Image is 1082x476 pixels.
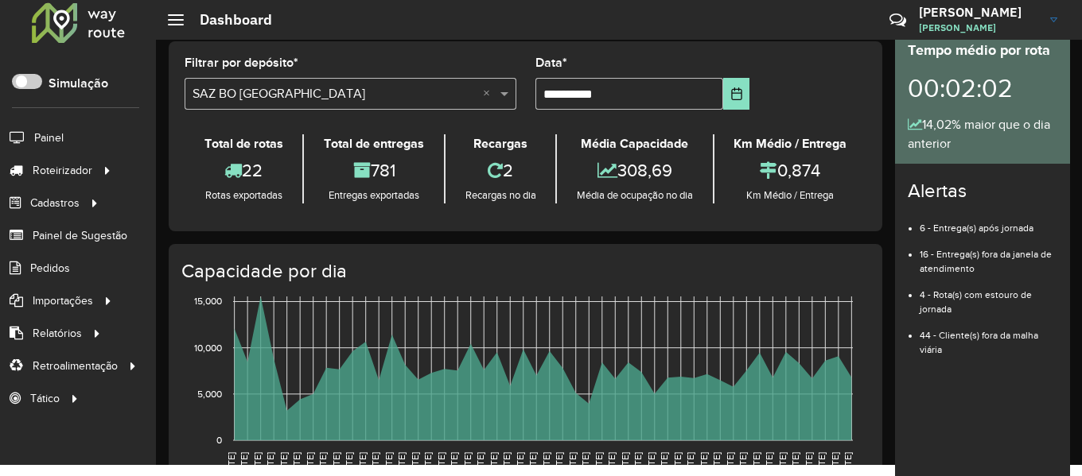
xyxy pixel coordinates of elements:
div: 308,69 [561,153,708,188]
span: Clear all [483,84,496,103]
span: Painel [34,130,64,146]
div: Total de entregas [308,134,439,153]
div: Rotas exportadas [189,188,298,203]
span: Tático [30,390,60,407]
span: Relatórios [33,325,82,342]
span: Painel de Sugestão [33,227,127,244]
span: Cadastros [30,195,80,211]
h4: Capacidade por dia [181,260,866,283]
div: Média Capacidade [561,134,708,153]
div: Recargas [450,134,551,153]
span: Pedidos [30,260,70,277]
div: 14,02% maior que o dia anterior [908,115,1057,153]
li: 44 - Cliente(s) fora da malha viária [920,316,1057,357]
span: Roteirizador [33,162,92,179]
text: 10,000 [194,342,222,353]
text: 5,000 [197,389,222,399]
div: 2 [450,153,551,188]
a: Contato Rápido [881,3,915,37]
label: Data [535,53,567,72]
li: 6 - Entrega(s) após jornada [920,209,1057,235]
div: Total de rotas [189,134,298,153]
label: Simulação [49,74,108,93]
label: Filtrar por depósito [185,53,298,72]
li: 16 - Entrega(s) fora da janela de atendimento [920,235,1057,276]
text: 15,000 [194,296,222,307]
span: Importações [33,292,93,309]
text: 0 [216,435,222,445]
div: 781 [308,153,439,188]
span: Retroalimentação [33,358,118,374]
div: 22 [189,153,298,188]
div: Km Médio / Entrega [718,134,862,153]
div: Km Médio / Entrega [718,188,862,203]
span: [PERSON_NAME] [919,21,1038,35]
li: 4 - Rota(s) com estouro de jornada [920,276,1057,316]
h3: [PERSON_NAME] [919,5,1038,20]
div: Média de ocupação no dia [561,188,708,203]
div: Entregas exportadas [308,188,439,203]
div: Tempo médio por rota [908,40,1057,61]
div: 0,874 [718,153,862,188]
div: 00:02:02 [908,61,1057,115]
div: Recargas no dia [450,188,551,203]
h2: Dashboard [184,11,272,29]
button: Choose Date [723,78,749,110]
h4: Alertas [908,180,1057,203]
